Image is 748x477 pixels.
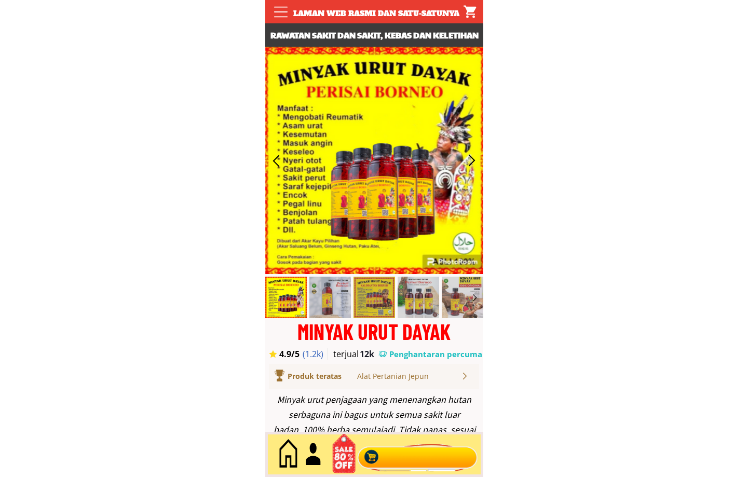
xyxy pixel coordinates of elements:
div: MINYAK URUT DAYAK [265,321,483,342]
h3: Rawatan sakit dan sakit, kebas dan keletihan [265,29,483,42]
div: Laman web rasmi dan satu-satunya [288,8,465,19]
h3: 12k [360,348,377,360]
h3: 4.9/5 [279,348,308,360]
div: Alat Pertanian Jepun [357,371,460,382]
div: Produk teratas [288,371,371,382]
h3: Penghantaran percuma [389,349,483,360]
h3: terjual [333,348,369,360]
h3: (1.2k) [303,348,329,360]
